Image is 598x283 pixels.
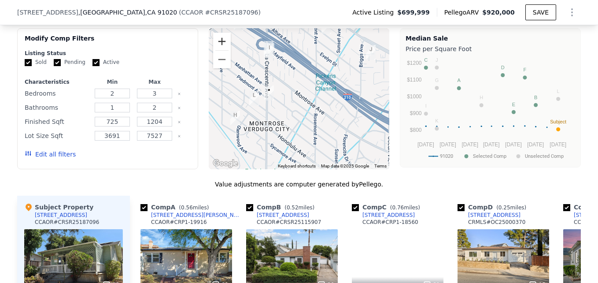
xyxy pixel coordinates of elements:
[257,219,321,226] div: CCAOR # CRSR25115907
[140,203,212,212] div: Comp A
[177,106,181,110] button: Clear
[458,212,520,219] a: [STREET_ADDRESS]
[227,107,244,129] div: 2904 Sycamore Ave
[458,78,461,83] text: A
[35,219,99,226] div: CCAOR # CRSR25187096
[17,180,581,189] div: Value adjustments are computer generated by Pellego .
[493,205,530,211] span: ( miles)
[362,219,418,226] div: CCAOR # CRP1-18560
[78,8,177,17] span: , [GEOGRAPHIC_DATA]
[505,141,522,148] text: [DATE]
[435,78,439,83] text: G
[410,127,422,133] text: $800
[25,101,89,114] div: Bathrooms
[436,57,438,63] text: J
[425,103,427,108] text: I
[246,212,309,219] a: [STREET_ADDRESS]
[25,87,89,100] div: Bedrooms
[563,4,581,21] button: Show Options
[501,65,505,70] text: D
[179,8,261,17] div: ( )
[211,158,240,169] img: Google
[435,118,439,123] text: K
[362,212,415,219] div: [STREET_ADDRESS]
[246,87,262,109] div: 2828 Hermosa Ave
[525,153,564,159] text: Unselected Comp
[25,59,47,66] label: Sold
[177,92,181,96] button: Clear
[54,59,61,66] input: Pending
[407,93,422,100] text: $1000
[458,203,530,212] div: Comp D
[177,134,181,138] button: Clear
[24,203,93,212] div: Subject Property
[439,141,456,148] text: [DATE]
[25,115,89,128] div: Finished Sqft
[175,205,212,211] span: ( miles)
[407,60,422,66] text: $1200
[205,9,258,16] span: # CRSR25187096
[410,110,422,116] text: $900
[352,212,415,219] a: [STREET_ADDRESS]
[35,212,87,219] div: [STREET_ADDRESS]
[352,203,424,212] div: Comp C
[261,82,277,104] div: 3928 La Crescenta Ave
[17,8,78,17] span: [STREET_ADDRESS]
[392,205,404,211] span: 0.76
[352,8,397,17] span: Active Listing
[278,163,316,169] button: Keyboard shortcuts
[25,50,191,57] div: Listing Status
[387,205,424,211] span: ( miles)
[461,141,478,148] text: [DATE]
[92,59,100,66] input: Active
[54,59,85,66] label: Pending
[321,164,369,168] span: Map data ©2025 Google
[482,9,515,16] span: $920,000
[557,89,560,94] text: L
[524,67,527,72] text: F
[181,205,193,211] span: 0.56
[281,205,318,211] span: ( miles)
[25,34,191,50] div: Modify Comp Filters
[386,27,403,49] div: 4518 Ocean View Blvd
[25,150,76,159] button: Edit all filters
[140,212,243,219] a: [STREET_ADDRESS][PERSON_NAME]
[151,219,207,226] div: CCAOR # CRP1-19916
[93,78,132,86] div: Min
[550,119,566,124] text: Subject
[374,164,387,168] a: Terms (opens in new tab)
[512,102,515,107] text: E
[444,8,483,17] span: Pellego ARV
[135,78,174,86] div: Max
[25,59,32,66] input: Sold
[213,51,231,68] button: Zoom out
[473,153,506,159] text: Selected Comp
[527,141,544,148] text: [DATE]
[25,130,89,142] div: Lot Size Sqft
[407,77,422,83] text: $1100
[257,212,309,219] div: [STREET_ADDRESS]
[424,57,428,63] text: C
[440,153,453,159] text: 91020
[406,43,575,55] div: Price per Square Foot
[525,4,556,20] button: SAVE
[25,78,89,86] div: Characteristics
[406,55,575,165] svg: A chart.
[177,120,181,124] button: Clear
[483,141,500,148] text: [DATE]
[498,205,510,211] span: 0.25
[406,34,575,43] div: Median Sale
[145,9,177,16] span: , CA 91020
[260,37,277,60] div: 4132 La Crescenta Ave
[246,203,318,212] div: Comp B
[468,219,525,226] div: CRMLS # OC25000370
[213,33,231,50] button: Zoom in
[211,158,240,169] a: Open this area in Google Maps (opens a new window)
[362,41,379,63] div: 2346 Caldero Ln
[181,9,203,16] span: CCAOR
[261,40,278,62] div: 4124 La Crescenta Ave
[287,205,299,211] span: 0.52
[417,141,434,148] text: [DATE]
[92,59,119,66] label: Active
